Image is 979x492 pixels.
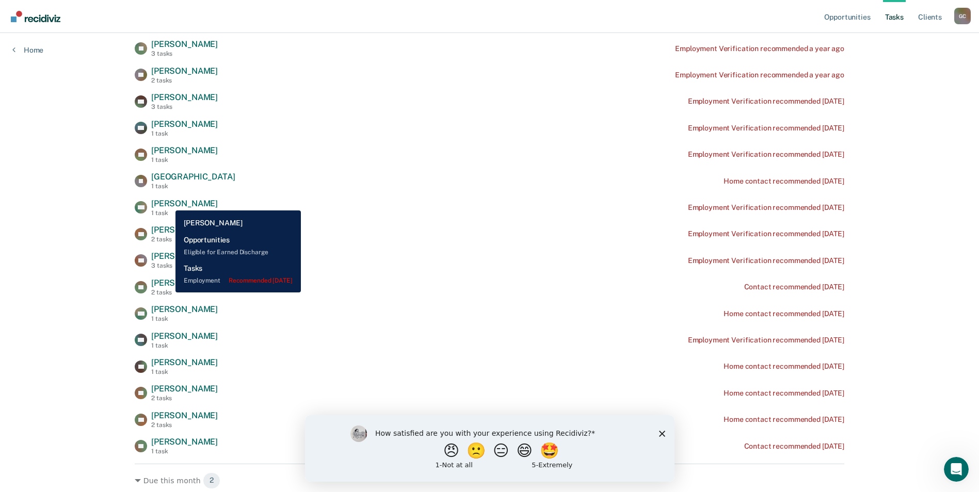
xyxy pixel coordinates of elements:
[151,342,218,349] div: 1 task
[151,368,218,375] div: 1 task
[688,97,844,106] div: Employment Verification recommended [DATE]
[151,66,218,76] span: [PERSON_NAME]
[12,45,43,55] a: Home
[151,236,218,243] div: 2 tasks
[675,44,844,53] div: Employment Verification recommended a year ago
[151,172,235,182] span: [GEOGRAPHIC_DATA]
[151,77,218,84] div: 2 tasks
[151,315,218,322] div: 1 task
[151,209,218,217] div: 1 task
[954,8,971,24] button: Profile dropdown button
[675,71,844,79] div: Employment Verification recommended a year ago
[151,448,218,455] div: 1 task
[151,251,218,261] span: [PERSON_NAME]
[151,199,218,208] span: [PERSON_NAME]
[151,384,218,393] span: [PERSON_NAME]
[11,11,60,22] img: Recidiviz
[135,472,844,489] div: Due this month 2
[151,331,218,341] span: [PERSON_NAME]
[151,411,218,420] span: [PERSON_NAME]
[151,278,218,288] span: [PERSON_NAME]
[151,145,218,155] span: [PERSON_NAME]
[724,415,844,424] div: Home contact recommended [DATE]
[151,103,218,110] div: 3 tasks
[744,283,844,291] div: Contact recommended [DATE]
[151,119,218,129] span: [PERSON_NAME]
[688,256,844,265] div: Employment Verification recommended [DATE]
[151,156,218,163] div: 1 task
[151,289,218,296] div: 2 tasks
[151,421,218,429] div: 2 tasks
[688,229,844,238] div: Employment Verification recommended [DATE]
[305,415,675,482] iframe: Survey by Kim from Recidiviz
[724,309,844,318] div: Home contact recommended [DATE]
[688,203,844,212] div: Employment Verification recommended [DATE]
[151,437,218,447] span: [PERSON_NAME]
[724,177,844,186] div: Home contact recommended [DATE]
[151,50,218,57] div: 3 tasks
[724,362,844,371] div: Home contact recommended [DATE]
[688,150,844,159] div: Employment Verification recommended [DATE]
[944,457,969,482] iframe: Intercom live chat
[151,39,218,49] span: [PERSON_NAME]
[151,395,218,402] div: 2 tasks
[724,389,844,398] div: Home contact recommended [DATE]
[151,183,235,190] div: 1 task
[744,442,844,451] div: Contact recommended [DATE]
[151,130,218,137] div: 1 task
[151,92,218,102] span: [PERSON_NAME]
[688,124,844,133] div: Employment Verification recommended [DATE]
[954,8,971,24] div: G C
[688,336,844,345] div: Employment Verification recommended [DATE]
[151,225,218,235] span: [PERSON_NAME]
[151,357,218,367] span: [PERSON_NAME]
[151,304,218,314] span: [PERSON_NAME]
[203,472,220,489] span: 2
[151,262,218,269] div: 3 tasks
